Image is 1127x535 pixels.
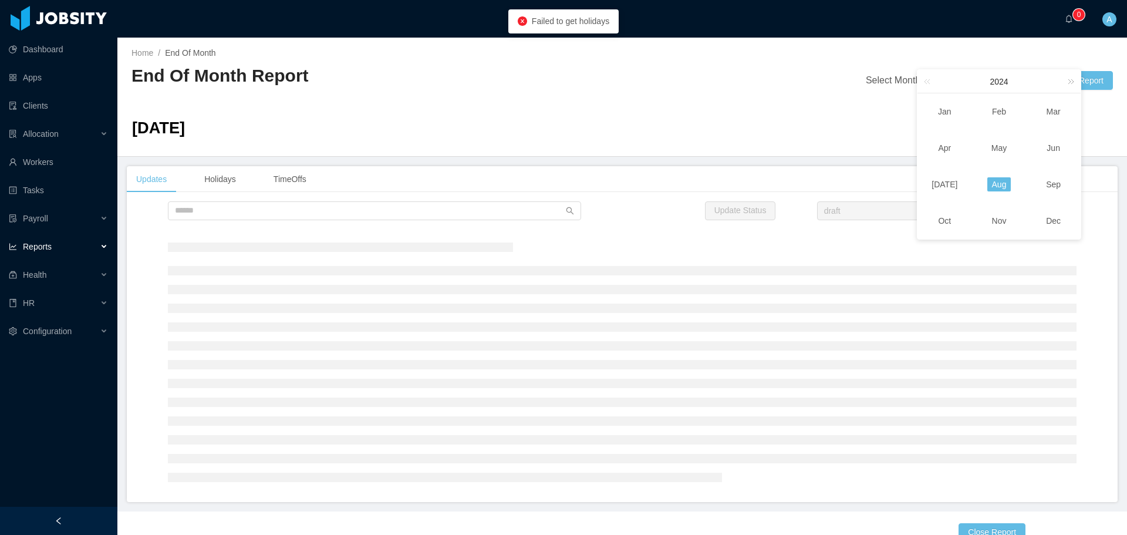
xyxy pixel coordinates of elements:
td: Nov [972,203,1027,239]
i: icon: search [566,207,574,215]
a: Apr [933,141,956,155]
span: [DATE] [132,119,185,137]
span: Payroll [23,214,48,223]
span: Select Month [866,75,920,85]
span: HR [23,298,35,308]
i: icon: medicine-box [9,271,17,279]
i: icon: close-circle [518,16,527,26]
a: Dec [1041,214,1065,228]
a: icon: userWorkers [9,150,108,174]
td: Jul [917,166,972,203]
a: Jun [1042,141,1065,155]
div: TimeOffs [264,166,316,193]
span: End Of Month [165,48,215,58]
button: Update Status [705,201,776,220]
td: Apr [917,130,972,166]
div: draft [824,202,841,220]
a: Last year (Control + left) [922,70,937,93]
td: Aug [972,166,1027,203]
a: icon: appstoreApps [9,66,108,89]
a: May [987,141,1011,155]
td: Jan [917,93,972,130]
td: Dec [1026,203,1081,239]
div: Updates [127,166,176,193]
span: / [158,48,160,58]
a: Nov [987,214,1011,228]
i: icon: book [9,299,17,307]
a: icon: pie-chartDashboard [9,38,108,61]
span: A [1106,12,1112,26]
i: icon: line-chart [9,243,17,251]
td: Oct [917,203,972,239]
span: Reports [23,242,52,251]
sup: 0 [1073,9,1085,21]
i: icon: solution [9,130,17,138]
a: Aug [987,177,1011,191]
h2: End Of Month Report [131,64,622,88]
td: Mar [1026,93,1081,130]
td: Feb [972,93,1027,130]
i: icon: file-protect [9,214,17,223]
a: [DATE] [927,177,962,191]
td: May [972,130,1027,166]
a: 2024 [988,70,1009,93]
i: icon: setting [9,327,17,335]
span: 2024 [990,77,1008,86]
td: Sep [1026,166,1081,203]
i: icon: bell [1065,15,1073,23]
a: icon: profileTasks [9,179,108,202]
a: Sep [1041,177,1065,191]
a: Mar [1042,105,1065,119]
div: Holidays [195,166,245,193]
span: Health [23,270,46,280]
a: icon: auditClients [9,94,108,117]
a: Next year (Control + right) [1061,70,1077,93]
span: Failed to get holidays [532,16,609,26]
span: Allocation [23,129,59,139]
span: Configuration [23,327,72,336]
a: Oct [933,214,956,228]
a: Feb [987,105,1011,119]
a: Jan [933,105,956,119]
a: Home [131,48,153,58]
td: Jun [1026,130,1081,166]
